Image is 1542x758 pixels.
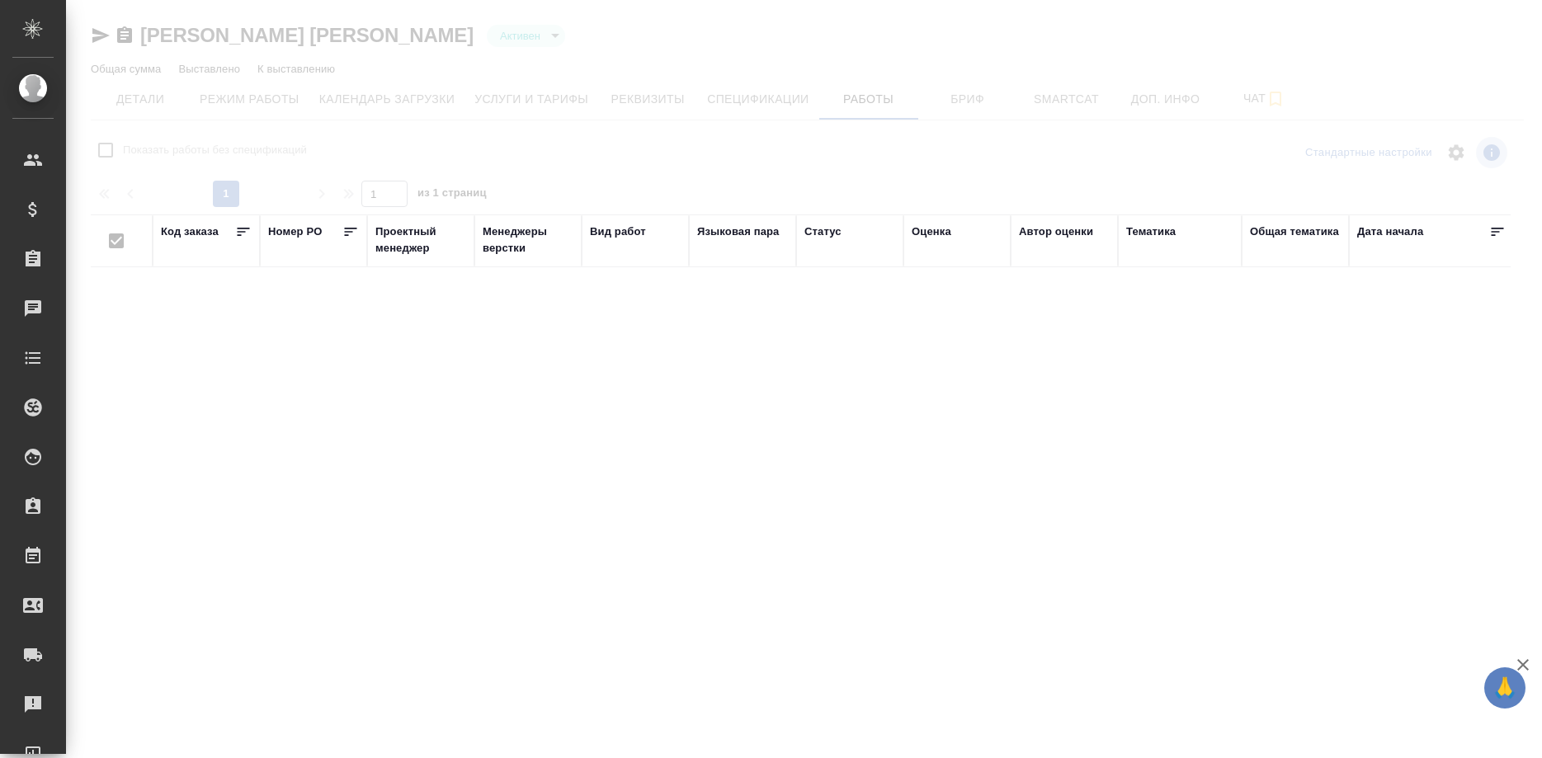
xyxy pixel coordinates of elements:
[1491,671,1519,705] span: 🙏
[268,224,322,240] div: Номер PO
[161,224,219,240] div: Код заказа
[590,224,646,240] div: Вид работ
[697,224,780,240] div: Языковая пара
[804,224,842,240] div: Статус
[483,224,573,257] div: Менеджеры верстки
[1019,224,1093,240] div: Автор оценки
[1484,667,1525,709] button: 🙏
[1126,224,1176,240] div: Тематика
[1250,224,1339,240] div: Общая тематика
[912,224,951,240] div: Оценка
[375,224,466,257] div: Проектный менеджер
[1357,224,1423,240] div: Дата начала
